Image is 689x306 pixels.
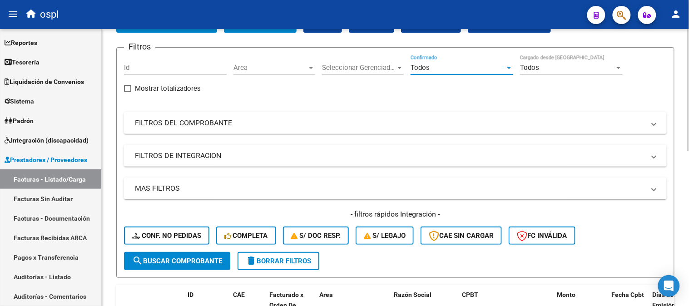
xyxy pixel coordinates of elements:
[135,118,645,128] mat-panel-title: FILTROS DEL COMPROBANTE
[557,291,576,298] span: Monto
[5,38,37,48] span: Reportes
[283,227,349,245] button: S/ Doc Resp.
[517,232,567,240] span: FC Inválida
[124,252,230,270] button: Buscar Comprobante
[124,209,667,219] h4: - filtros rápidos Integración -
[429,232,494,240] span: CAE SIN CARGAR
[124,112,667,134] mat-expansion-panel-header: FILTROS DEL COMPROBANTE
[509,227,575,245] button: FC Inválida
[246,257,311,265] span: Borrar Filtros
[216,227,276,245] button: Completa
[5,135,89,145] span: Integración (discapacidad)
[462,291,478,298] span: CPBT
[135,83,201,94] span: Mostrar totalizadores
[612,291,644,298] span: Fecha Cpbt
[124,178,667,199] mat-expansion-panel-header: MAS FILTROS
[411,64,430,72] span: Todos
[124,40,155,53] h3: Filtros
[7,9,18,20] mat-icon: menu
[124,227,209,245] button: Conf. no pedidas
[364,232,406,240] span: S/ legajo
[246,255,257,266] mat-icon: delete
[291,232,341,240] span: S/ Doc Resp.
[322,64,396,72] span: Seleccionar Gerenciador
[132,255,143,266] mat-icon: search
[520,64,539,72] span: Todos
[5,155,87,165] span: Prestadores / Proveedores
[135,183,645,193] mat-panel-title: MAS FILTROS
[394,291,431,298] span: Razón Social
[188,291,193,298] span: ID
[658,275,680,297] div: Open Intercom Messenger
[132,232,201,240] span: Conf. no pedidas
[40,5,59,25] span: ospl
[5,116,34,126] span: Padrón
[5,96,34,106] span: Sistema
[5,77,84,87] span: Liquidación de Convenios
[238,252,319,270] button: Borrar Filtros
[671,9,682,20] mat-icon: person
[319,291,333,298] span: Area
[135,151,645,161] mat-panel-title: FILTROS DE INTEGRACION
[5,57,40,67] span: Tesorería
[124,145,667,167] mat-expansion-panel-header: FILTROS DE INTEGRACION
[421,227,502,245] button: CAE SIN CARGAR
[356,227,414,245] button: S/ legajo
[233,291,245,298] span: CAE
[224,232,268,240] span: Completa
[132,257,222,265] span: Buscar Comprobante
[233,64,307,72] span: Area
